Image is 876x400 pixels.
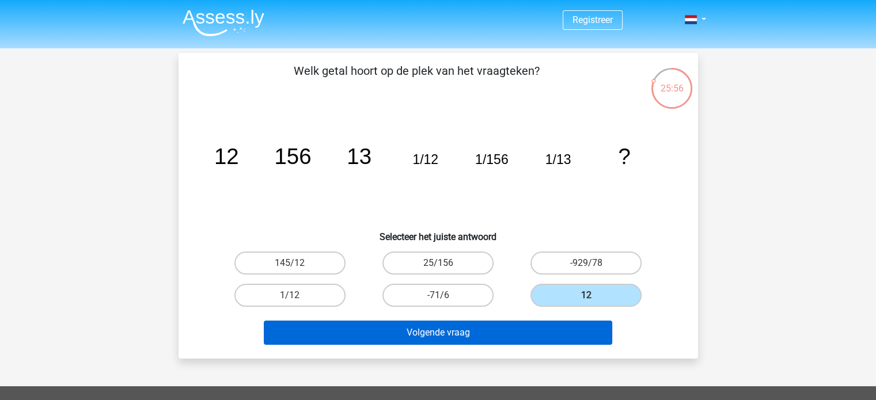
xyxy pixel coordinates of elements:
[234,284,346,307] label: 1/12
[264,321,612,345] button: Volgende vraag
[347,144,371,169] tspan: 13
[475,152,509,167] tspan: 1/156
[618,144,630,169] tspan: ?
[545,152,571,167] tspan: 1/13
[530,252,642,275] label: -929/78
[274,144,311,169] tspan: 156
[530,284,642,307] label: 12
[214,144,238,169] tspan: 12
[234,252,346,275] label: 145/12
[183,9,264,36] img: Assessly
[382,252,494,275] label: 25/156
[572,14,613,25] a: Registreer
[412,152,438,167] tspan: 1/12
[382,284,494,307] label: -71/6
[197,222,680,242] h6: Selecteer het juiste antwoord
[197,62,636,97] p: Welk getal hoort op de plek van het vraagteken?
[650,67,693,96] div: 25:56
